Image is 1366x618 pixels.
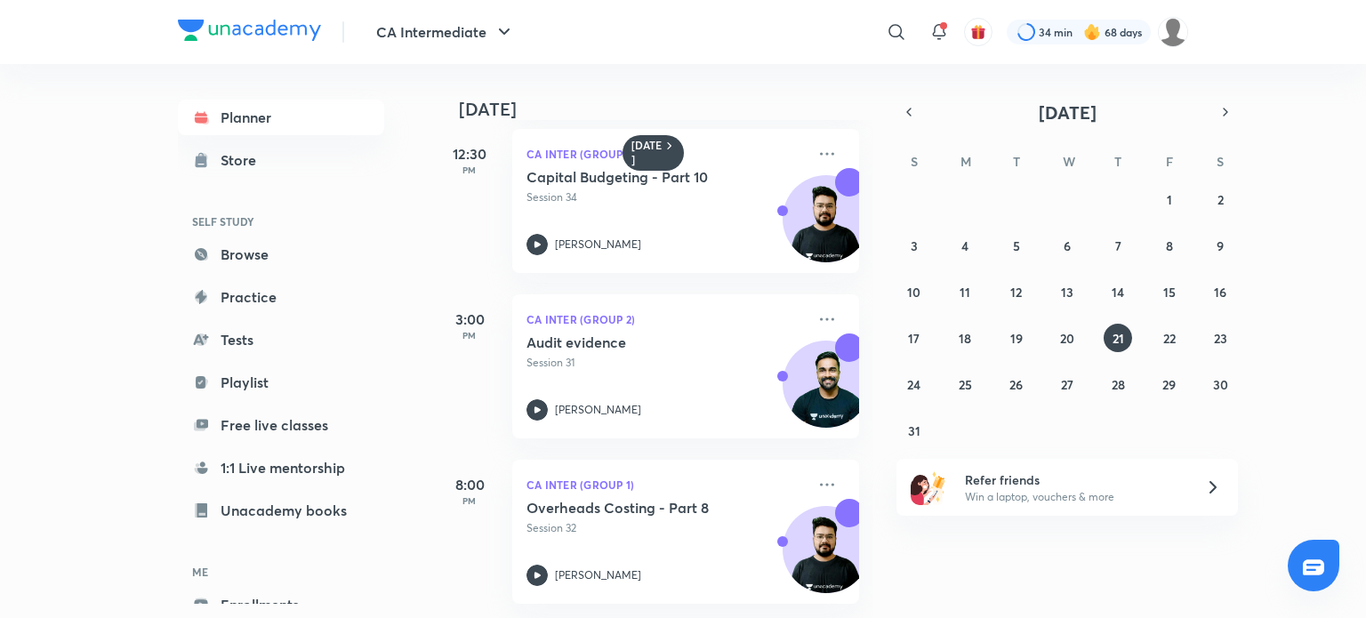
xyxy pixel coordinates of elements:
[907,376,920,393] abbr: August 24, 2025
[1013,153,1020,170] abbr: Tuesday
[1155,324,1184,352] button: August 22, 2025
[951,231,979,260] button: August 4, 2025
[1061,376,1073,393] abbr: August 27, 2025
[434,143,505,165] h5: 12:30
[178,450,384,486] a: 1:1 Live mentorship
[1155,370,1184,398] button: August 29, 2025
[178,322,384,357] a: Tests
[783,350,869,436] img: Avatar
[1010,284,1022,301] abbr: August 12, 2025
[1039,100,1097,124] span: [DATE]
[1009,376,1023,393] abbr: August 26, 2025
[900,370,928,398] button: August 24, 2025
[1206,277,1234,306] button: August 16, 2025
[526,189,806,205] p: Session 34
[1163,330,1176,347] abbr: August 22, 2025
[1115,237,1121,254] abbr: August 7, 2025
[366,14,526,50] button: CA Intermediate
[1104,277,1132,306] button: August 14, 2025
[960,284,970,301] abbr: August 11, 2025
[964,18,992,46] button: avatar
[1162,376,1176,393] abbr: August 29, 2025
[900,416,928,445] button: August 31, 2025
[1166,153,1173,170] abbr: Friday
[178,279,384,315] a: Practice
[900,277,928,306] button: August 10, 2025
[1060,330,1074,347] abbr: August 20, 2025
[1113,330,1124,347] abbr: August 21, 2025
[1112,376,1125,393] abbr: August 28, 2025
[526,520,806,536] p: Session 32
[1167,191,1172,208] abbr: August 1, 2025
[1083,23,1101,41] img: streak
[1166,237,1173,254] abbr: August 8, 2025
[526,355,806,371] p: Session 31
[911,237,918,254] abbr: August 3, 2025
[178,557,384,587] h6: ME
[1217,153,1224,170] abbr: Saturday
[900,231,928,260] button: August 3, 2025
[1213,376,1228,393] abbr: August 30, 2025
[1002,324,1031,352] button: August 19, 2025
[526,499,748,517] h5: Overheads Costing - Part 8
[434,330,505,341] p: PM
[1053,324,1081,352] button: August 20, 2025
[911,470,946,505] img: referral
[783,185,869,270] img: Avatar
[1214,330,1227,347] abbr: August 23, 2025
[1217,191,1224,208] abbr: August 2, 2025
[1112,284,1124,301] abbr: August 14, 2025
[526,333,748,351] h5: Audit evidence
[908,330,920,347] abbr: August 17, 2025
[1163,284,1176,301] abbr: August 15, 2025
[555,402,641,418] p: [PERSON_NAME]
[1002,231,1031,260] button: August 5, 2025
[178,142,384,178] a: Store
[555,237,641,253] p: [PERSON_NAME]
[1104,231,1132,260] button: August 7, 2025
[951,277,979,306] button: August 11, 2025
[434,495,505,506] p: PM
[959,330,971,347] abbr: August 18, 2025
[434,309,505,330] h5: 3:00
[1155,277,1184,306] button: August 15, 2025
[178,100,384,135] a: Planner
[1104,324,1132,352] button: August 21, 2025
[178,20,321,45] a: Company Logo
[1155,231,1184,260] button: August 8, 2025
[1002,370,1031,398] button: August 26, 2025
[1053,231,1081,260] button: August 6, 2025
[1053,370,1081,398] button: August 27, 2025
[526,474,806,495] p: CA Inter (Group 1)
[959,376,972,393] abbr: August 25, 2025
[951,324,979,352] button: August 18, 2025
[459,99,877,120] h4: [DATE]
[178,365,384,400] a: Playlist
[1206,231,1234,260] button: August 9, 2025
[907,284,920,301] abbr: August 10, 2025
[900,324,928,352] button: August 17, 2025
[911,153,918,170] abbr: Sunday
[178,493,384,528] a: Unacademy books
[965,489,1184,505] p: Win a laptop, vouchers & more
[178,407,384,443] a: Free live classes
[1114,153,1121,170] abbr: Thursday
[434,165,505,175] p: PM
[526,309,806,330] p: CA Inter (Group 2)
[434,474,505,495] h5: 8:00
[1063,153,1075,170] abbr: Wednesday
[631,139,663,167] h6: [DATE]
[1158,17,1188,47] img: dhanak
[555,567,641,583] p: [PERSON_NAME]
[1013,237,1020,254] abbr: August 5, 2025
[1214,284,1226,301] abbr: August 16, 2025
[951,370,979,398] button: August 25, 2025
[961,237,968,254] abbr: August 4, 2025
[1053,277,1081,306] button: August 13, 2025
[178,206,384,237] h6: SELF STUDY
[1104,370,1132,398] button: August 28, 2025
[921,100,1213,124] button: [DATE]
[1002,277,1031,306] button: August 12, 2025
[1010,330,1023,347] abbr: August 19, 2025
[970,24,986,40] img: avatar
